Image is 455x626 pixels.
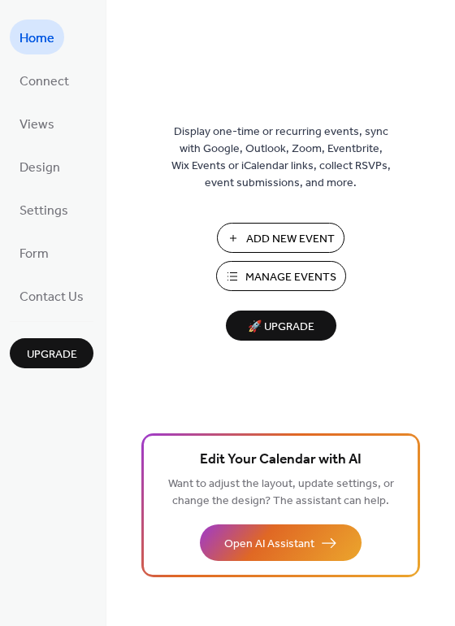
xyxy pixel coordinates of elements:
[10,192,78,227] a: Settings
[168,473,394,512] span: Want to adjust the layout, update settings, or change the design? The assistant can help.
[10,338,93,368] button: Upgrade
[216,261,346,291] button: Manage Events
[10,235,58,270] a: Form
[171,124,391,192] span: Display one-time or recurring events, sync with Google, Outlook, Zoom, Eventbrite, Wix Events or ...
[245,269,336,286] span: Manage Events
[10,20,64,54] a: Home
[19,26,54,51] span: Home
[19,241,49,267] span: Form
[19,155,60,180] span: Design
[224,536,314,553] span: Open AI Assistant
[10,149,70,184] a: Design
[19,198,68,224] span: Settings
[27,346,77,363] span: Upgrade
[10,106,64,141] a: Views
[19,285,84,310] span: Contact Us
[200,449,362,472] span: Edit Your Calendar with AI
[10,63,79,98] a: Connect
[246,231,335,248] span: Add New Event
[200,524,362,561] button: Open AI Assistant
[217,223,344,253] button: Add New Event
[226,311,336,341] button: 🚀 Upgrade
[10,278,93,313] a: Contact Us
[19,69,69,94] span: Connect
[236,316,327,338] span: 🚀 Upgrade
[19,112,54,137] span: Views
